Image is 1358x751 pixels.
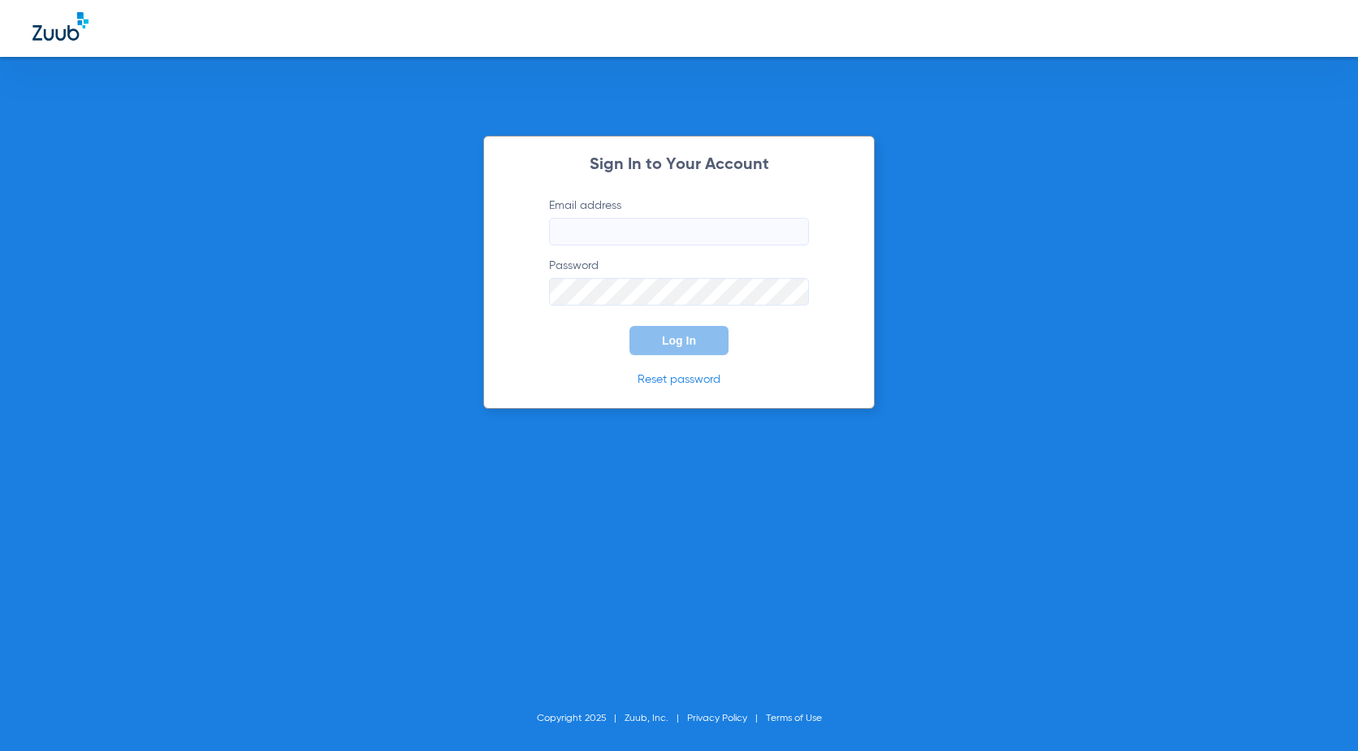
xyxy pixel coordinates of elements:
input: Email address [549,218,809,245]
h2: Sign In to Your Account [525,157,833,173]
button: Log In [629,326,729,355]
img: Zuub Logo [32,12,89,41]
span: Log In [662,334,696,347]
li: Zuub, Inc. [625,710,687,727]
a: Reset password [638,374,720,385]
label: Email address [549,198,809,245]
li: Copyright 2025 [537,710,625,727]
label: Password [549,258,809,306]
a: Terms of Use [766,714,822,723]
input: Password [549,278,809,306]
a: Privacy Policy [687,714,747,723]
